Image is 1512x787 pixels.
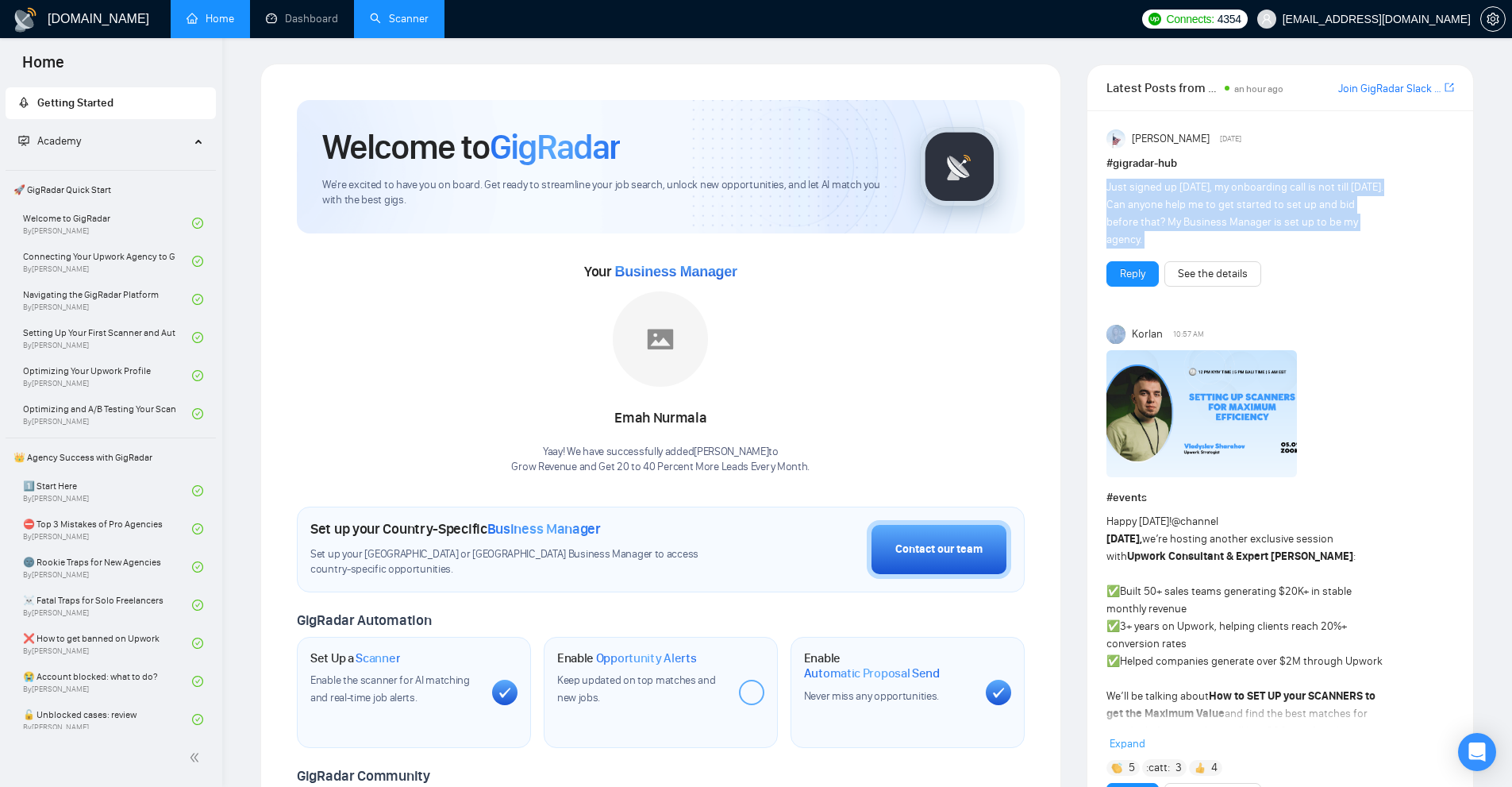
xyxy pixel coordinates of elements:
span: ✅ [1106,654,1120,668]
span: user [1261,14,1272,25]
span: Academy [18,134,81,148]
div: Contact our team [895,541,983,558]
span: Your [584,263,737,280]
a: ❌ How to get banned on UpworkBy[PERSON_NAME] [23,626,192,661]
span: Business Manager [487,520,601,538]
a: Optimizing Your Upwork ProfileBy[PERSON_NAME] [23,358,192,393]
span: @channel [1172,515,1218,528]
a: setting [1480,13,1506,25]
strong: Upwork Consultant & Expert [PERSON_NAME] [1127,550,1353,563]
a: Connecting Your Upwork Agency to GigRadarBy[PERSON_NAME] [23,244,192,279]
h1: Set up your Country-Specific [310,520,601,538]
button: Reply [1106,261,1159,287]
a: Setting Up Your First Scanner and Auto-BidderBy[PERSON_NAME] [23,320,192,355]
span: an hour ago [1234,83,1283,95]
span: Automatic Proposal Send [804,665,940,681]
span: check-circle [192,256,203,267]
span: check-circle [192,638,203,649]
span: Scanner [356,650,400,666]
span: Keep updated on top matches and new jobs. [557,673,716,704]
h1: # gigradar-hub [1106,155,1454,172]
span: 5 [1129,760,1135,776]
span: GigRadar [490,125,620,168]
a: 🔓 Unblocked cases: reviewBy[PERSON_NAME] [23,702,192,737]
a: export [1445,80,1454,95]
a: See the details [1178,265,1248,283]
span: Never miss any opportunities. [804,689,939,703]
span: [PERSON_NAME] [1132,130,1210,148]
span: check-circle [192,676,203,687]
span: check-circle [192,485,203,496]
span: GigRadar Community [297,767,430,785]
span: setting [1481,13,1505,25]
span: [DATE] [1220,132,1241,146]
span: check-circle [192,408,203,419]
span: check-circle [192,370,203,381]
img: Korlan [1106,325,1125,344]
span: Korlan [1132,326,1163,343]
img: F09DP4X9C49-Event%20with%20Vlad%20Sharahov.png [1106,350,1297,477]
div: Emah Nurmala [511,405,810,432]
div: Yaay! We have successfully added [PERSON_NAME] to [511,445,810,475]
span: 👑 Agency Success with GigRadar [7,442,214,473]
span: Enable the scanner for AI matching and real-time job alerts. [310,673,470,704]
span: check-circle [192,561,203,573]
button: setting [1480,6,1506,32]
img: gigradar-logo.png [920,127,999,206]
strong: [DATE], [1106,532,1142,546]
h1: Enable [557,650,697,666]
a: Navigating the GigRadar PlatformBy[PERSON_NAME] [23,282,192,317]
span: Set up your [GEOGRAPHIC_DATA] or [GEOGRAPHIC_DATA] Business Manager to access country-specific op... [310,547,731,577]
span: ✅ [1106,619,1120,633]
img: upwork-logo.png [1148,13,1161,25]
span: ✅ [1106,584,1120,598]
span: GigRadar Automation [297,611,431,629]
span: rocket [18,97,29,108]
a: Reply [1120,265,1145,283]
span: export [1445,81,1454,94]
span: Academy [37,134,81,148]
img: placeholder.png [613,291,708,387]
a: Optimizing and A/B Testing Your Scanner for Better ResultsBy[PERSON_NAME] [23,396,192,431]
span: check-circle [192,294,203,305]
h1: Set Up a [310,650,400,666]
strong: How to SET UP your SCANNERS to get the Maximum Value [1106,689,1375,720]
span: We're excited to have you on board. Get ready to streamline your job search, unlock new opportuni... [322,178,895,208]
span: check-circle [192,714,203,725]
a: dashboardDashboard [266,12,338,25]
button: See the details [1164,261,1261,287]
h1: Enable [804,650,973,681]
span: check-circle [192,600,203,611]
span: Opportunity Alerts [596,650,697,666]
a: homeHome [187,12,234,25]
span: Business Manager [614,264,737,280]
a: 1️⃣ Start HereBy[PERSON_NAME] [23,473,192,508]
span: Expand [1110,737,1145,750]
a: ☠️ Fatal Traps for Solo FreelancersBy[PERSON_NAME] [23,588,192,623]
h1: # events [1106,489,1454,507]
h1: Welcome to [322,125,620,168]
span: 3 [1175,760,1182,776]
img: Anisuzzaman Khan [1106,129,1125,149]
span: check-circle [192,218,203,229]
a: Welcome to GigRadarBy[PERSON_NAME] [23,206,192,241]
strong: Q&A session [1266,724,1329,738]
span: Getting Started [37,96,113,110]
a: 😭 Account blocked: what to do?By[PERSON_NAME] [23,664,192,699]
img: logo [13,7,38,33]
span: check-circle [192,332,203,343]
a: 🌚 Rookie Traps for New AgenciesBy[PERSON_NAME] [23,550,192,584]
a: ⛔ Top 3 Mistakes of Pro AgenciesBy[PERSON_NAME] [23,511,192,546]
div: Open Intercom Messenger [1458,733,1496,771]
span: :catt: [1146,759,1170,777]
p: Grow Revenue and Get 20 to 40 Percent More Leads Every Month . [511,460,810,475]
a: searchScanner [370,12,429,25]
img: 👍 [1195,762,1206,773]
div: Just signed up [DATE], my onboarding call is not till [DATE]. Can anyone help me to get started t... [1106,179,1385,249]
img: 👏 [1111,762,1122,773]
span: check-circle [192,523,203,534]
li: Getting Started [6,87,216,119]
span: 🚀 GigRadar Quick Start [7,174,214,206]
button: Contact our team [867,520,1011,579]
span: fund-projection-screen [18,135,29,146]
